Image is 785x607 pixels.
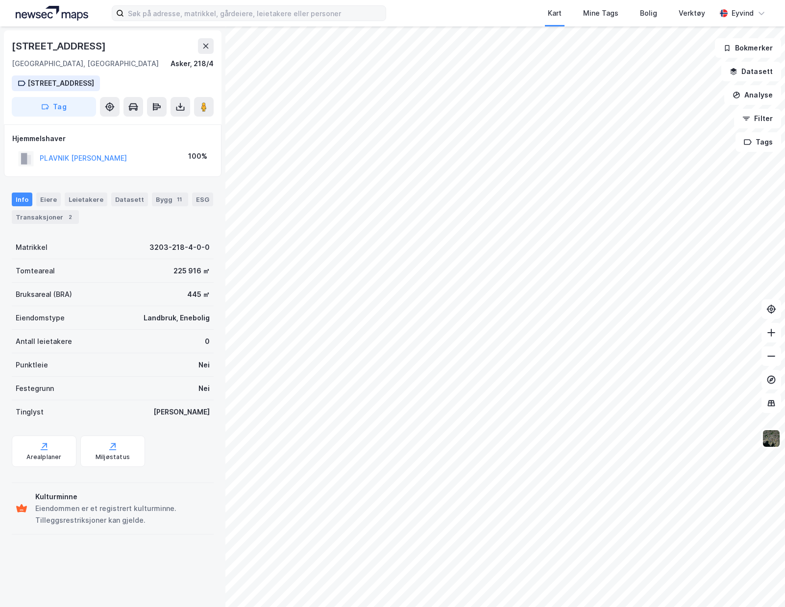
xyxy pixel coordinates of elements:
div: Festegrunn [16,383,54,394]
button: Bokmerker [715,38,781,58]
div: Leietakere [65,193,107,206]
div: [STREET_ADDRESS] [12,38,108,54]
button: Analyse [724,85,781,105]
div: Bygg [152,193,188,206]
div: Verktøy [679,7,705,19]
div: Kart [548,7,562,19]
div: Punktleie [16,359,48,371]
div: 2 [65,212,75,222]
button: Datasett [721,62,781,81]
img: logo.a4113a55bc3d86da70a041830d287a7e.svg [16,6,88,21]
div: Transaksjoner [12,210,79,224]
iframe: Chat Widget [736,560,785,607]
div: 0 [205,336,210,347]
div: Asker, 218/4 [171,58,214,70]
button: Filter [734,109,781,128]
div: 3203-218-4-0-0 [149,242,210,253]
div: Eiendommen er et registrert kulturminne. Tilleggsrestriksjoner kan gjelde. [35,503,210,526]
div: ESG [192,193,213,206]
div: Matrikkel [16,242,48,253]
div: Info [12,193,32,206]
div: Datasett [111,193,148,206]
div: Tomteareal [16,265,55,277]
div: Eiere [36,193,61,206]
div: Tinglyst [16,406,44,418]
div: Landbruk, Enebolig [144,312,210,324]
button: Tag [12,97,96,117]
div: Mine Tags [583,7,618,19]
div: Eyvind [732,7,754,19]
div: Arealplaner [26,453,61,461]
div: Antall leietakere [16,336,72,347]
input: Søk på adresse, matrikkel, gårdeiere, leietakere eller personer [124,6,386,21]
div: 100% [188,150,207,162]
div: Kontrollprogram for chat [736,560,785,607]
div: Nei [198,383,210,394]
div: Nei [198,359,210,371]
div: [PERSON_NAME] [153,406,210,418]
div: Eiendomstype [16,312,65,324]
img: 9k= [762,429,781,448]
div: Kulturminne [35,491,210,503]
div: Miljøstatus [96,453,130,461]
div: Hjemmelshaver [12,133,213,145]
div: [GEOGRAPHIC_DATA], [GEOGRAPHIC_DATA] [12,58,159,70]
div: [STREET_ADDRESS] [27,77,94,89]
div: Bruksareal (BRA) [16,289,72,300]
div: 225 916 ㎡ [173,265,210,277]
div: Bolig [640,7,657,19]
button: Tags [736,132,781,152]
div: 11 [174,194,184,204]
div: 445 ㎡ [187,289,210,300]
